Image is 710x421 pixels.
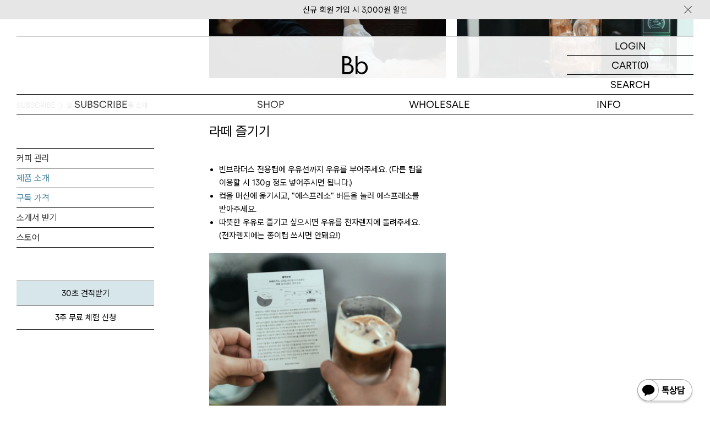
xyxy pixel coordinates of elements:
a: 제품 소개 [17,168,154,188]
a: 소개서 받기 [17,208,154,227]
a: SUBSCRIBE [17,95,186,114]
img: 로고 [342,56,368,74]
h3: 라떼 즐기기 [209,122,446,141]
p: (0) [637,56,649,74]
a: 신규 회원 가입 시 3,000원 할인 [303,5,407,15]
a: 구독 가격 [17,188,154,207]
li: 빈브라더스 전용컵에 우유선까지 우유를 부어주세요. (다른 컵을 이용할 시 130g 정도 넣어주시면 됩니다.) [219,163,446,189]
a: SHOP [186,95,356,114]
p: SEARCH [610,75,650,94]
a: 30초 견적받기 [17,281,154,305]
li: 따뜻한 우유로 즐기고 싶으시면 우유를 전자렌지에 돌려주세요. (전자렌지에는 종이컵 쓰시면 안돼요!) [219,216,446,242]
p: WHOLESALE [355,95,525,114]
a: LOGIN [567,36,693,56]
a: 커피 관리 [17,149,154,168]
p: INFO [525,95,694,114]
p: LOGIN [615,36,646,55]
a: 3주 무료 체험 신청 [17,305,154,330]
p: CART [611,56,637,74]
a: CART (0) [567,56,693,75]
img: 카카오톡 채널 1:1 채팅 버튼 [636,378,693,404]
img: 라떼 즐기기 [209,253,446,406]
li: 컵을 머신에 옮기시고, "에스프레소" 버튼을 눌러 에스프레소를 받아주세요. [219,189,446,216]
a: 스토어 [17,228,154,247]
